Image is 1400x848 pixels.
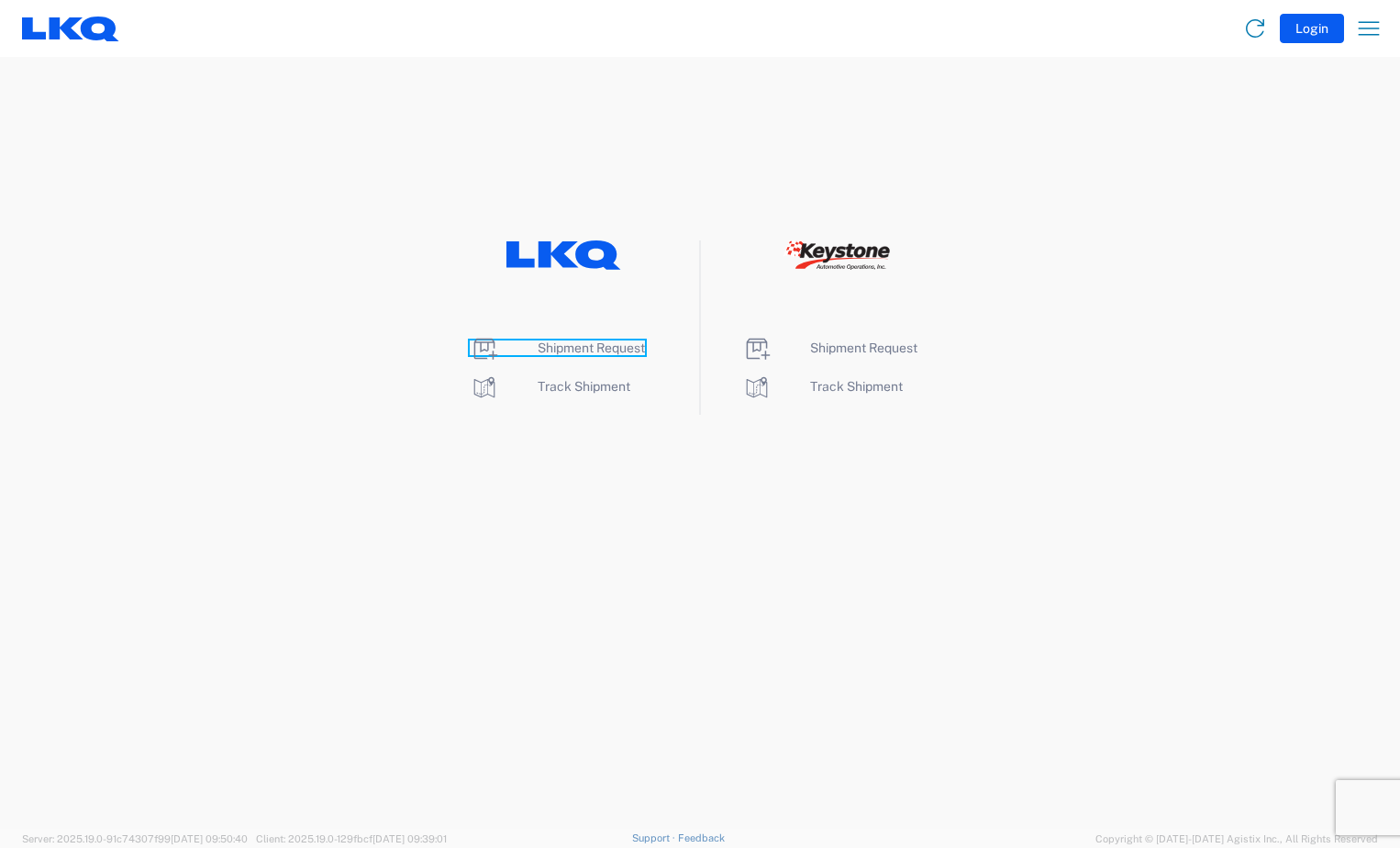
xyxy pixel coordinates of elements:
[810,340,917,355] span: Shipment Request
[372,833,447,844] span: [DATE] 09:39:01
[1095,831,1378,847] span: Copyright © [DATE]-[DATE] Agistix Inc., All Rights Reserved
[256,833,447,844] span: Client: 2025.19.0-129fbcf
[742,379,903,394] a: Track Shipment
[470,379,630,394] a: Track Shipment
[171,833,248,844] span: [DATE] 09:50:40
[632,832,678,843] a: Support
[538,379,630,394] span: Track Shipment
[538,340,645,355] span: Shipment Request
[1280,14,1344,43] button: Login
[22,833,248,844] span: Server: 2025.19.0-91c74307f99
[810,379,903,394] span: Track Shipment
[742,340,917,355] a: Shipment Request
[470,340,645,355] a: Shipment Request
[678,832,725,843] a: Feedback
